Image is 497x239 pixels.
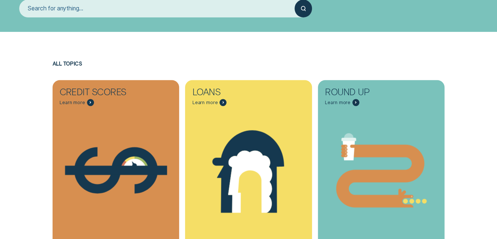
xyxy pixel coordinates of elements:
[192,100,218,106] span: Learn more
[53,61,445,80] h2: All Topics
[325,87,395,99] div: Round Up
[192,87,262,99] div: Loans
[325,100,350,106] span: Learn more
[60,100,85,106] span: Learn more
[60,87,130,99] div: Credit Scores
